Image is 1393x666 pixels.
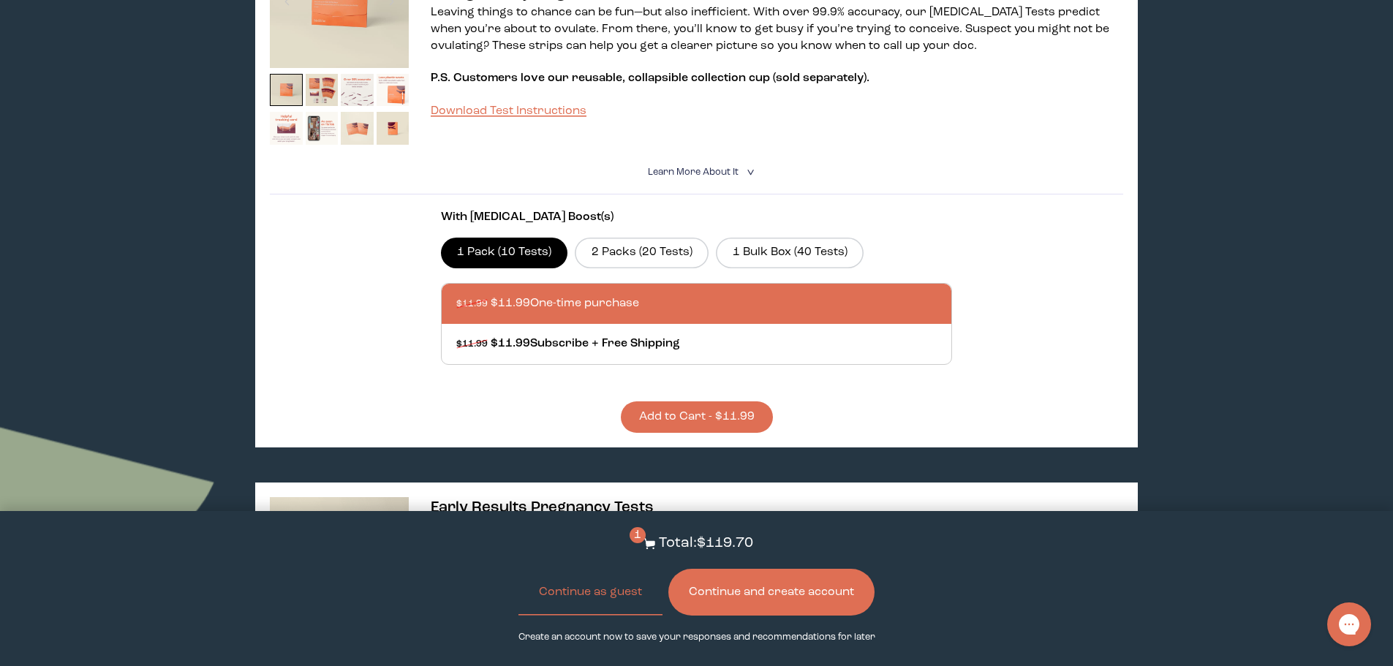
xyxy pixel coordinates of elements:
img: thumbnail image [306,74,339,107]
span: 1 [630,527,646,543]
a: Download Test Instructions [431,105,586,117]
img: thumbnail image [377,112,409,145]
span: . [867,72,869,84]
span: Learn More About it [648,167,739,177]
button: Continue and create account [668,569,875,616]
button: Continue as guest [518,569,662,616]
p: With [MEDICAL_DATA] Boost(s) [441,209,953,226]
img: thumbnail image [341,112,374,145]
label: 2 Packs (20 Tests) [575,238,709,268]
summary: Learn More About it < [648,165,746,179]
img: thumbnail image [270,112,303,145]
span: Early Results Pregnancy Tests [431,500,654,515]
i: < [742,168,756,176]
img: thumbnail image [270,497,409,636]
img: thumbnail image [306,112,339,145]
p: Create an account now to save your responses and recommendations for later [518,630,875,644]
img: thumbnail image [341,74,374,107]
label: 1 Bulk Box (40 Tests) [716,238,864,268]
button: Add to Cart - $11.99 [621,401,773,433]
iframe: Gorgias live chat messenger [1320,597,1378,651]
p: Leaving things to chance can be fun—but also inefficient. With over 99.9% accuracy, our [MEDICAL_... [431,4,1122,55]
span: P.S. Customers love our reusable, collapsible collection cup (sold separately) [431,72,867,84]
p: Total: $119.70 [659,533,753,554]
img: thumbnail image [377,74,409,107]
img: thumbnail image [270,74,303,107]
label: 1 Pack (10 Tests) [441,238,568,268]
